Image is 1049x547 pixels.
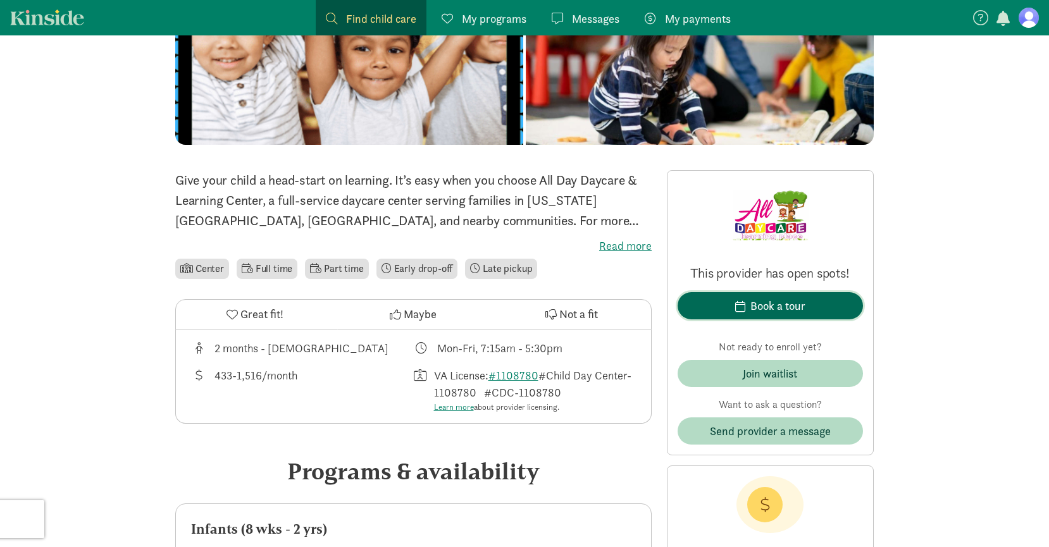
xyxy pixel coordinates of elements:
p: Give your child a head-start on learning. It’s easy when you choose All Day Daycare & Learning Ce... [175,170,652,231]
a: #1108780 [488,368,538,383]
span: Great fit! [240,305,283,323]
li: Part time [305,259,368,279]
div: Mon-Fri, 7:15am - 5:30pm [437,340,562,357]
p: Want to ask a question? [678,397,863,412]
div: 2 months - [DEMOGRAPHIC_DATA] [214,340,388,357]
div: 433-1,516/month [214,367,297,414]
span: Send provider a message [710,422,831,439]
span: Find child care [346,10,416,27]
li: Late pickup [465,259,537,279]
span: Not a fit [559,305,598,323]
span: Maybe [404,305,437,323]
span: Messages [572,10,619,27]
p: This provider has open spots! [678,264,863,282]
li: Early drop-off [376,259,458,279]
div: License number [414,367,636,414]
a: Kinside [10,9,84,25]
button: Not a fit [493,300,651,329]
a: Learn more [434,402,474,412]
div: Age range for children that this provider cares for [191,340,414,357]
button: Great fit! [176,300,334,329]
li: Full time [237,259,297,279]
div: Class schedule [414,340,636,357]
span: My programs [462,10,526,27]
div: Book a tour [750,297,805,314]
img: Provider logo [733,181,809,249]
p: Not ready to enroll yet? [678,340,863,355]
button: Maybe [334,300,492,329]
span: My payments [665,10,731,27]
label: Read more [175,238,652,254]
div: VA License: #Child Day Center-1108780 #CDC-1108780 [434,367,636,414]
div: Join waitlist [743,365,798,382]
div: about provider licensing. [434,401,636,414]
li: Center [175,259,229,279]
div: Programs & availability [175,454,652,488]
button: Book a tour [678,292,863,319]
div: Infants (8 wks - 2 yrs) [191,519,636,539]
button: Send provider a message [678,417,863,445]
div: Average tuition for this program [191,367,414,414]
button: Join waitlist [678,360,863,387]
